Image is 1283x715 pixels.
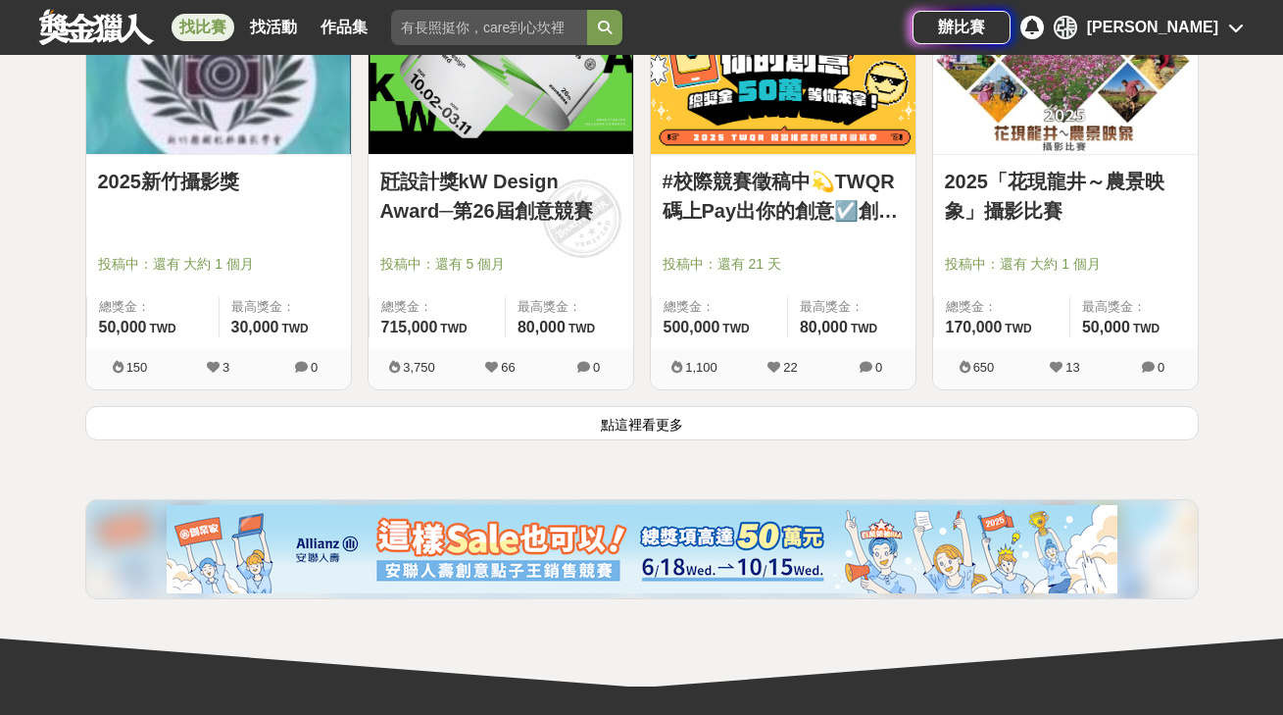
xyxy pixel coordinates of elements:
span: TWD [149,322,175,335]
a: #校際競賽徵稿中💫TWQR碼上Pay出你的創意☑️創意特Pay員徵召令🔥短影音、梗圖大賽開跑啦🤩 [663,167,904,226]
span: 總獎金： [664,297,775,317]
span: 500,000 [664,319,720,335]
span: 0 [1158,360,1164,375]
span: 80,000 [518,319,566,335]
span: TWD [722,322,749,335]
span: 最高獎金： [518,297,621,317]
button: 點這裡看更多 [85,406,1199,440]
span: 總獎金： [381,297,493,317]
span: 總獎金： [946,297,1058,317]
a: 作品集 [313,14,375,41]
span: TWD [1005,322,1031,335]
input: 有長照挺你，care到心坎裡！青春出手，拍出照顧 影音徵件活動 [391,10,587,45]
a: 2025新竹攝影獎 [98,167,339,196]
span: 投稿中：還有 大約 1 個月 [945,254,1186,275]
span: 80,000 [800,319,848,335]
span: 13 [1065,360,1079,375]
span: 投稿中：還有 大約 1 個月 [98,254,339,275]
div: 張 [1054,16,1077,39]
span: 投稿中：還有 21 天 [663,254,904,275]
span: 0 [593,360,600,375]
span: 150 [126,360,148,375]
a: 找活動 [242,14,305,41]
span: 66 [501,360,515,375]
span: 最高獎金： [231,297,339,317]
a: 找比賽 [172,14,234,41]
span: 總獎金： [99,297,207,317]
a: 2025「花現龍井～農景映象」攝影比賽 [945,167,1186,226]
img: cf4fb443-4ad2-4338-9fa3-b46b0bf5d316.png [167,505,1117,593]
span: 1,100 [685,360,717,375]
span: TWD [281,322,308,335]
span: 50,000 [99,319,147,335]
span: 0 [875,360,882,375]
span: 最高獎金： [800,297,904,317]
span: TWD [440,322,467,335]
span: 650 [973,360,995,375]
span: 最高獎金： [1082,297,1186,317]
div: [PERSON_NAME] [1087,16,1218,39]
a: 瓩設計獎kW Design Award─第26屆創意競賽 [380,167,621,226]
span: 投稿中：還有 5 個月 [380,254,621,275]
span: TWD [851,322,877,335]
span: 170,000 [946,319,1003,335]
span: 3 [222,360,229,375]
span: 3,750 [403,360,435,375]
span: TWD [1133,322,1160,335]
span: 22 [783,360,797,375]
span: 0 [311,360,318,375]
span: 30,000 [231,319,279,335]
span: TWD [568,322,595,335]
a: 辦比賽 [913,11,1011,44]
span: 715,000 [381,319,438,335]
span: 50,000 [1082,319,1130,335]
